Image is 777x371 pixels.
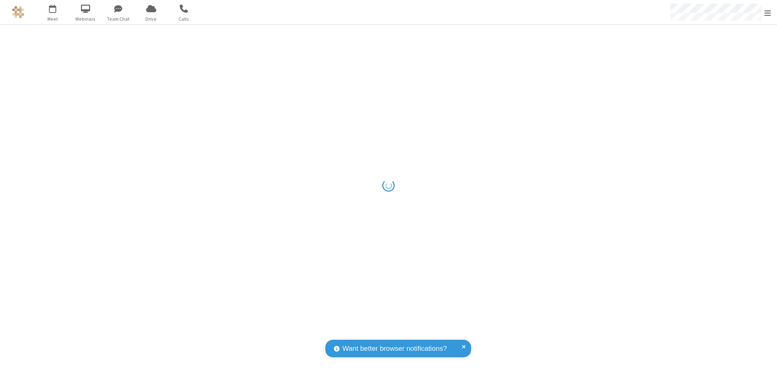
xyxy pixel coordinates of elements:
[169,15,199,23] span: Calls
[342,343,447,354] span: Want better browser notifications?
[103,15,134,23] span: Team Chat
[136,15,166,23] span: Drive
[70,15,101,23] span: Webinars
[12,6,24,18] img: QA Selenium DO NOT DELETE OR CHANGE
[38,15,68,23] span: Meet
